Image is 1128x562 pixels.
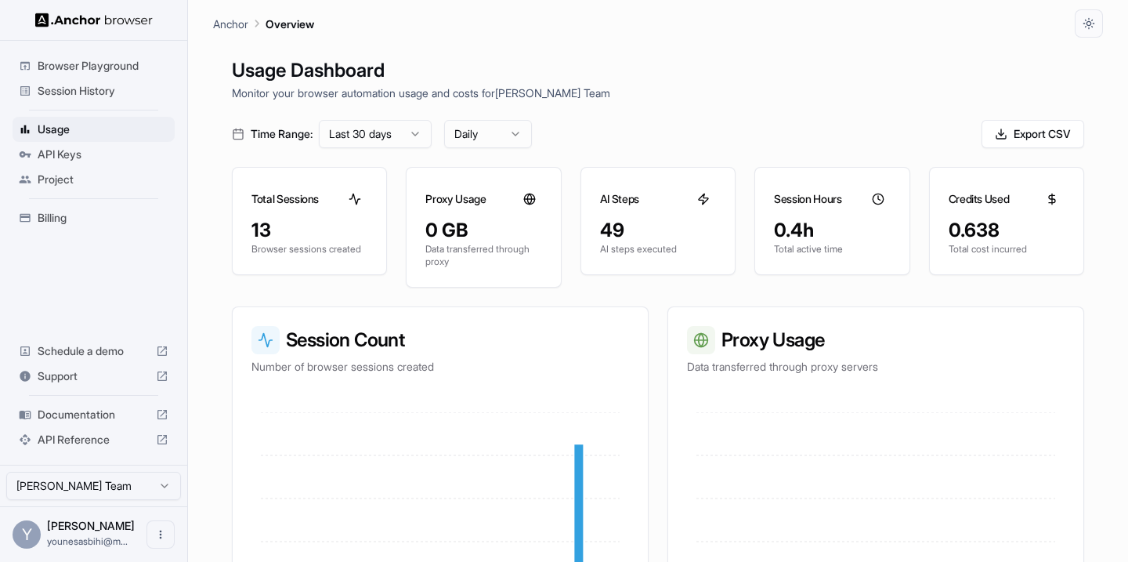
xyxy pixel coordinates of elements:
div: Project [13,167,175,192]
button: Open menu [146,520,175,549]
h3: Credits Used [949,191,1010,207]
h3: Session Count [251,326,629,354]
nav: breadcrumb [213,15,314,32]
span: Time Range: [251,126,313,142]
div: Usage [13,117,175,142]
h3: Proxy Usage [425,191,486,207]
span: Session History [38,83,168,99]
h3: AI Steps [600,191,639,207]
span: Browser Playground [38,58,168,74]
h3: Session Hours [774,191,841,207]
div: 0.638 [949,218,1065,243]
span: API Keys [38,147,168,162]
span: Support [38,368,150,384]
p: Total active time [774,243,890,256]
img: Anchor Logo [35,13,153,27]
div: 49 [600,218,716,243]
div: Browser Playground [13,53,175,78]
p: Overview [266,16,314,32]
span: Documentation [38,407,150,422]
h3: Proxy Usage [687,326,1065,354]
p: Browser sessions created [251,243,367,256]
span: Billing [38,210,168,226]
p: Monitor your browser automation usage and costs for [PERSON_NAME] Team [232,85,1084,101]
p: Number of browser sessions created [251,359,629,375]
div: API Keys [13,142,175,167]
button: Export CSV [982,120,1084,148]
div: 0.4h [774,218,890,243]
div: Documentation [13,402,175,427]
div: Session History [13,78,175,103]
div: Y [13,520,41,549]
div: Support [13,364,175,389]
div: 0 GB [425,218,541,243]
div: 13 [251,218,367,243]
span: Project [38,172,168,187]
p: AI steps executed [600,243,716,256]
span: Schedule a demo [38,343,150,359]
h3: Total Sessions [251,191,319,207]
p: Total cost incurred [949,243,1065,256]
h1: Usage Dashboard [232,56,1084,85]
div: Billing [13,205,175,230]
p: Data transferred through proxy [425,243,541,268]
div: API Reference [13,427,175,452]
p: Anchor [213,16,248,32]
span: Usage [38,121,168,137]
span: API Reference [38,432,150,448]
span: younesasbihi@myway.app [47,535,128,547]
p: Data transferred through proxy servers [687,359,1065,375]
div: Schedule a demo [13,339,175,364]
span: Younes Asbihi [47,519,135,532]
